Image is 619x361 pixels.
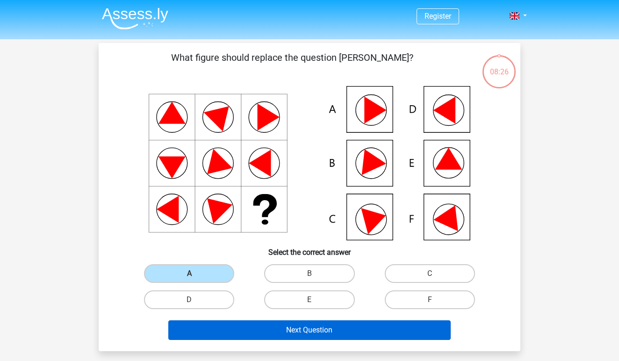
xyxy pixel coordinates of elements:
label: F [385,290,475,309]
label: A [144,264,234,283]
a: Register [425,12,451,21]
p: What figure should replace the question [PERSON_NAME]? [114,51,470,79]
label: D [144,290,234,309]
button: Next Question [168,320,451,340]
label: E [264,290,354,309]
img: Assessly [102,7,168,29]
label: C [385,264,475,283]
label: B [264,264,354,283]
h6: Select the correct answer [114,240,505,257]
div: 08:26 [482,54,517,78]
